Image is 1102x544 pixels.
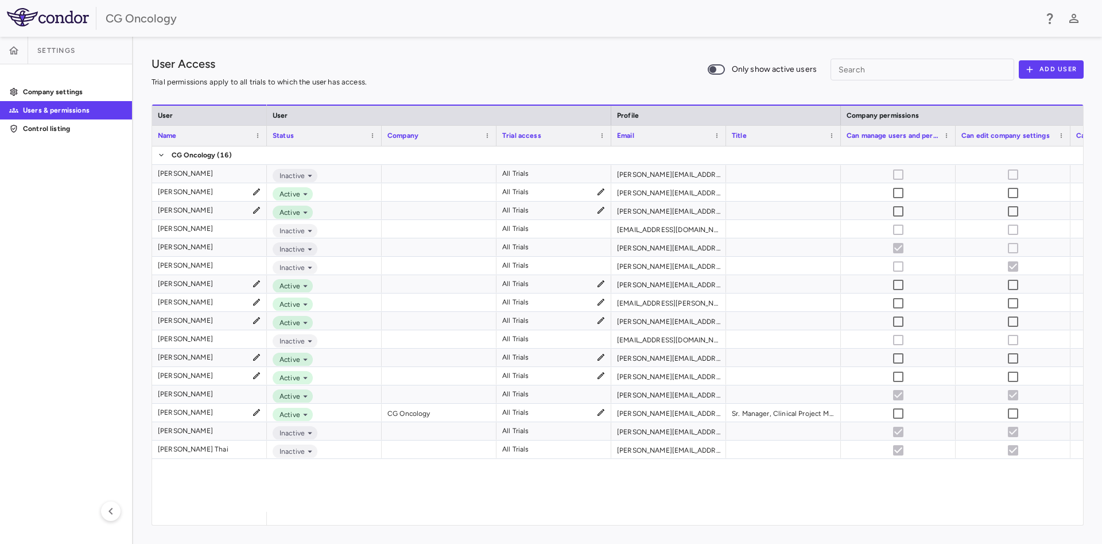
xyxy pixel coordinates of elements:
span: Company permissions [847,111,919,119]
span: Title [732,132,747,140]
div: [PERSON_NAME] [158,385,213,403]
span: Name [158,132,177,140]
span: Active [275,391,300,402]
p: Company settings [23,87,123,97]
span: User is inactive [886,163,910,187]
div: All Trials [502,201,529,219]
span: Profile [617,111,639,119]
div: All Trials [502,403,529,422]
div: [PERSON_NAME][EMAIL_ADDRESS][DOMAIN_NAME] [611,349,726,366]
div: All Trials [502,366,529,385]
span: User is inactive [886,236,910,260]
img: logo-full-BYUhSk78.svg [7,8,89,26]
div: Sr. Manager, Clinical Project Management [726,404,841,422]
span: Active [275,189,300,199]
span: User [158,111,173,119]
span: User is inactive [1001,254,1025,279]
span: Can manage users and permissions [847,132,940,140]
div: All Trials [502,183,529,201]
div: All Trials [502,238,529,256]
span: Only show active users [732,63,817,76]
div: [PERSON_NAME][EMAIL_ADDRESS][DOMAIN_NAME] [611,238,726,256]
span: Inactive [275,226,305,236]
div: [PERSON_NAME][EMAIL_ADDRESS][PERSON_NAME][DOMAIN_NAME] [611,422,726,440]
div: [PERSON_NAME][EMAIL_ADDRESS][PERSON_NAME][DOMAIN_NAME] [611,385,726,403]
span: Active [275,410,300,420]
div: [PERSON_NAME] [158,275,213,293]
span: Email [617,132,634,140]
span: CG Oncology [172,146,216,164]
div: [PERSON_NAME] [158,238,213,256]
div: [PERSON_NAME][EMAIL_ADDRESS][DOMAIN_NAME] [611,441,726,458]
span: Inactive [275,446,305,457]
div: [PERSON_NAME] [158,219,213,238]
span: Active [275,299,300,310]
div: [PERSON_NAME] [158,164,213,183]
span: Inactive [275,171,305,181]
button: Add User [1019,60,1084,79]
h1: User Access [152,55,215,72]
span: User is inactive [886,328,910,352]
span: User is inactive [886,420,910,444]
div: [PERSON_NAME][EMAIL_ADDRESS][PERSON_NAME][DOMAIN_NAME] [611,183,726,201]
span: Active [275,373,300,383]
div: [PERSON_NAME] [158,256,213,275]
div: All Trials [502,275,529,293]
div: All Trials [502,422,529,440]
div: [PERSON_NAME] [158,403,213,422]
span: Active [275,318,300,328]
div: [PERSON_NAME][EMAIL_ADDRESS][PERSON_NAME][DOMAIN_NAME] [611,165,726,183]
p: Users & permissions [23,105,123,115]
div: [PERSON_NAME][EMAIL_ADDRESS][PERSON_NAME][DOMAIN_NAME] [611,367,726,385]
span: Active [275,207,300,218]
span: User is inactive [886,254,910,279]
span: Status [273,132,294,140]
span: Company [387,132,418,140]
span: User is inactive [886,438,910,462]
span: Active [275,354,300,365]
span: Inactive [275,336,305,346]
div: [EMAIL_ADDRESS][PERSON_NAME][DOMAIN_NAME] [611,294,726,311]
span: Cannot update permissions for current user [886,383,910,407]
div: [PERSON_NAME][EMAIL_ADDRESS][PERSON_NAME][DOMAIN_NAME] [611,202,726,219]
span: Active [275,281,300,291]
div: All Trials [502,311,529,330]
div: CG Oncology [106,10,1035,27]
div: [PERSON_NAME][EMAIL_ADDRESS][PERSON_NAME][DOMAIN_NAME] [611,275,726,293]
span: (16) [217,146,232,164]
span: User is inactive [1001,420,1025,444]
div: All Trials [502,219,529,238]
div: [PERSON_NAME] [158,330,213,348]
div: [PERSON_NAME] Thai [158,440,228,458]
div: All Trials [502,164,529,183]
span: Inactive [275,244,305,254]
span: User is inactive [886,218,910,242]
div: All Trials [502,348,529,366]
span: User is inactive [1001,236,1025,260]
span: User is inactive [1001,163,1025,187]
div: [PERSON_NAME] [158,422,213,440]
div: [EMAIL_ADDRESS][DOMAIN_NAME] [611,220,726,238]
span: User [273,111,288,119]
div: All Trials [502,330,529,348]
span: Settings [37,46,75,55]
div: All Trials [502,440,529,458]
div: All Trials [502,385,529,403]
span: User is inactive [1001,328,1025,352]
span: Can edit company settings [961,132,1050,140]
div: [PERSON_NAME][EMAIL_ADDRESS][PERSON_NAME][DOMAIN_NAME] [611,404,726,422]
div: [EMAIL_ADDRESS][DOMAIN_NAME] [611,330,726,348]
div: CG Oncology [382,404,496,422]
div: [PERSON_NAME] [158,311,213,330]
div: [PERSON_NAME] [158,348,213,366]
div: [PERSON_NAME] [158,293,213,311]
span: Trial access [502,132,541,140]
span: User is inactive [1001,218,1025,242]
div: [PERSON_NAME] [158,366,213,385]
span: Cannot update permissions for current user [1001,383,1025,407]
span: Inactive [275,263,305,273]
div: [PERSON_NAME][EMAIL_ADDRESS][DOMAIN_NAME] [611,257,726,275]
p: Trial permissions apply to all trials to which the user has access. [152,77,367,87]
span: User is inactive [1001,438,1025,462]
p: Control listing [23,124,123,134]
